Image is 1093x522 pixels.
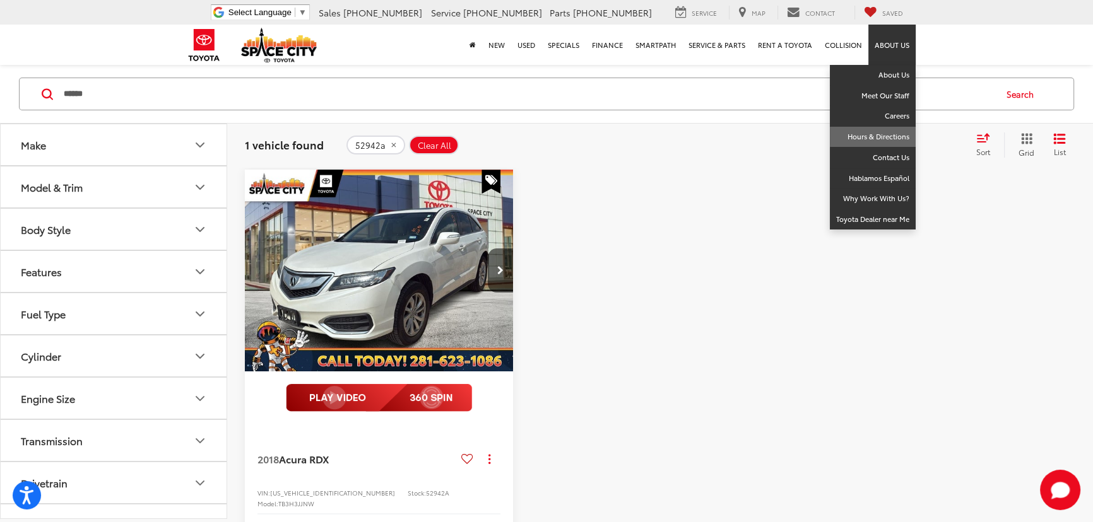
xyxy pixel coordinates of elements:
[192,306,208,322] div: Fuel Type
[257,452,456,466] a: 2018Acura RDX
[573,6,652,19] span: [PHONE_NUMBER]
[228,8,292,17] span: Select Language
[180,25,228,66] img: Toyota
[830,65,916,86] a: About Us
[729,6,775,20] a: Map
[431,6,461,19] span: Service
[463,25,482,65] a: Home
[1040,470,1080,510] svg: Start Chat
[319,6,341,19] span: Sales
[629,25,682,65] a: SmartPath
[192,475,208,490] div: Drivetrain
[511,25,541,65] a: Used
[692,8,717,18] span: Service
[868,25,916,65] a: About Us
[478,448,500,470] button: Actions
[1,420,228,461] button: TransmissionTransmission
[418,141,451,151] span: Clear All
[241,28,317,62] img: Space City Toyota
[752,25,818,65] a: Rent a Toyota
[1,462,228,503] button: DrivetrainDrivetrain
[244,170,514,371] a: 2018 Acura RDX Base2018 Acura RDX Base2018 Acura RDX Base2018 Acura RDX Base
[1,335,228,376] button: CylinderCylinder
[463,6,542,19] span: [PHONE_NUMBER]
[1,251,228,292] button: FeaturesFeatures
[488,454,490,464] span: dropdown dots
[830,106,916,127] a: Careers
[192,391,208,406] div: Engine Size
[21,223,71,235] div: Body Style
[257,499,278,508] span: Model:
[409,136,459,154] button: Clear All
[355,141,386,151] span: 52942a
[1053,146,1066,157] span: List
[21,308,66,320] div: Fuel Type
[1,166,228,207] button: Model & TrimModel & Trim
[666,6,726,20] a: Service
[830,209,916,229] a: Toyota Dealer near Me
[1040,470,1080,510] button: Toggle Chat Window
[1,209,228,250] button: Body StyleBody Style
[830,188,916,209] a: Why Work With Us?
[279,451,329,466] span: Acura RDX
[970,132,1004,158] button: Select sort value
[482,170,500,194] span: Special
[854,6,913,20] a: My Saved Vehicles
[21,434,83,446] div: Transmission
[192,180,208,195] div: Model & Trim
[192,137,208,153] div: Make
[1,378,228,419] button: Engine SizeEngine Size
[228,8,307,17] a: Select Language​
[830,127,916,148] a: Hours & Directions
[586,25,629,65] a: Finance
[1019,147,1034,158] span: Grid
[192,349,208,364] div: Cylinder
[752,8,765,18] span: Map
[298,8,307,17] span: ▼
[286,384,472,412] img: full motion video
[343,6,422,19] span: [PHONE_NUMBER]
[21,181,83,193] div: Model & Trim
[882,8,903,18] span: Saved
[830,168,916,189] a: Hablamos Español
[278,499,314,508] span: TB3H3JJNW
[257,451,279,466] span: 2018
[192,433,208,448] div: Transmission
[21,350,61,362] div: Cylinder
[682,25,752,65] a: Service & Parts
[818,25,868,65] a: Collision
[488,248,513,293] button: Next image
[976,146,990,157] span: Sort
[244,170,514,371] div: 2018 Acura RDX Base 0
[192,222,208,237] div: Body Style
[245,137,324,152] span: 1 vehicle found
[21,392,75,404] div: Engine Size
[830,148,916,168] a: Contact Us
[192,264,208,279] div: Features
[995,78,1052,110] button: Search
[1044,132,1075,158] button: List View
[21,265,62,277] div: Features
[541,25,586,65] a: Specials
[21,139,46,151] div: Make
[550,6,570,19] span: Parts
[270,488,395,497] span: [US_VEHICLE_IDENTIFICATION_NUMBER]
[777,6,844,20] a: Contact
[1,124,228,165] button: MakeMake
[62,79,995,109] input: Search by Make, Model, or Keyword
[1,293,228,334] button: Fuel TypeFuel Type
[21,477,68,489] div: Drivetrain
[426,488,449,497] span: 52942A
[805,8,835,18] span: Contact
[482,25,511,65] a: New
[244,170,514,372] img: 2018 Acura RDX Base
[830,86,916,107] a: Meet Our Staff
[257,488,270,497] span: VIN:
[346,136,405,154] button: remove 52942a
[1004,132,1044,158] button: Grid View
[408,488,426,497] span: Stock:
